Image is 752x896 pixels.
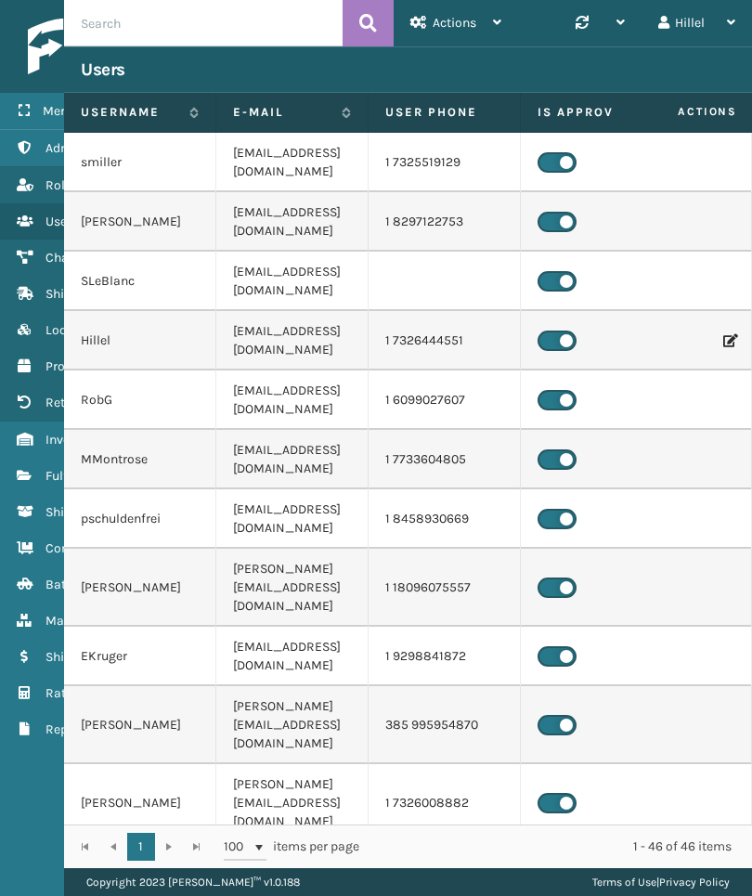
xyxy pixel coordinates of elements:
td: [EMAIL_ADDRESS][DOMAIN_NAME] [216,370,369,430]
td: 1 9298841872 [369,627,521,686]
td: [PERSON_NAME][EMAIL_ADDRESS][DOMAIN_NAME] [216,764,369,842]
td: [EMAIL_ADDRESS][DOMAIN_NAME] [216,192,369,252]
span: Inventory [45,432,100,448]
span: Shipment Status [45,504,143,520]
td: [EMAIL_ADDRESS][DOMAIN_NAME] [216,133,369,192]
span: Containers [45,540,110,556]
td: [EMAIL_ADDRESS][DOMAIN_NAME] [216,430,369,489]
a: Privacy Policy [659,876,730,889]
span: 100 [224,838,252,856]
td: RobG [64,370,216,430]
h3: Users [81,58,125,81]
td: smiller [64,133,216,192]
td: pschuldenfrei [64,489,216,549]
td: 1 7326008882 [369,764,521,842]
td: 1 8458930669 [369,489,521,549]
div: 1 - 46 of 46 items [385,838,732,856]
img: logo [28,19,204,74]
span: Actions [619,97,748,127]
span: Reports [45,721,91,737]
td: EKruger [64,627,216,686]
td: SLeBlanc [64,252,216,311]
td: 1 7325519129 [369,133,521,192]
span: Roles [45,177,78,193]
td: 1 7733604805 [369,430,521,489]
td: [EMAIL_ADDRESS][DOMAIN_NAME] [216,489,369,549]
span: Marketplace Orders [45,613,160,629]
td: [PERSON_NAME] [64,764,216,842]
label: Is Approved [538,104,655,121]
td: 1 6099027607 [369,370,521,430]
div: | [592,868,730,896]
a: 1 [127,833,155,861]
span: Users [45,214,78,229]
span: Shipping Carriers [45,286,147,302]
label: E-mail [233,104,332,121]
td: [EMAIL_ADDRESS][DOMAIN_NAME] [216,252,369,311]
td: 1 7326444551 [369,311,521,370]
td: [PERSON_NAME] [64,192,216,252]
label: Username [81,104,180,121]
span: items per page [224,833,359,861]
td: [EMAIL_ADDRESS][DOMAIN_NAME] [216,627,369,686]
td: [EMAIL_ADDRESS][DOMAIN_NAME] [216,311,369,370]
span: Return Addresses [45,395,147,410]
span: Batches [45,577,93,592]
td: [PERSON_NAME][EMAIL_ADDRESS][DOMAIN_NAME] [216,686,369,764]
td: 1 18096075557 [369,549,521,627]
td: Hillel [64,311,216,370]
span: Lookups [45,322,96,338]
i: Edit [723,334,734,347]
span: Channels [45,250,100,266]
td: MMontrose [64,430,216,489]
span: Shipment Cost [45,649,132,665]
td: [PERSON_NAME] [64,549,216,627]
span: Menu [43,103,75,119]
td: [PERSON_NAME] [64,686,216,764]
span: Products [45,358,97,374]
td: [PERSON_NAME][EMAIL_ADDRESS][DOMAIN_NAME] [216,549,369,627]
a: Terms of Use [592,876,656,889]
td: 385 995954870 [369,686,521,764]
span: Rate Calculator [45,685,136,701]
label: User phone [385,104,503,121]
span: Actions [433,15,476,31]
td: 1 8297122753 [369,192,521,252]
p: Copyright 2023 [PERSON_NAME]™ v 1.0.188 [86,868,300,896]
span: Fulfillment Orders [45,468,150,484]
span: Administration [45,140,134,156]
